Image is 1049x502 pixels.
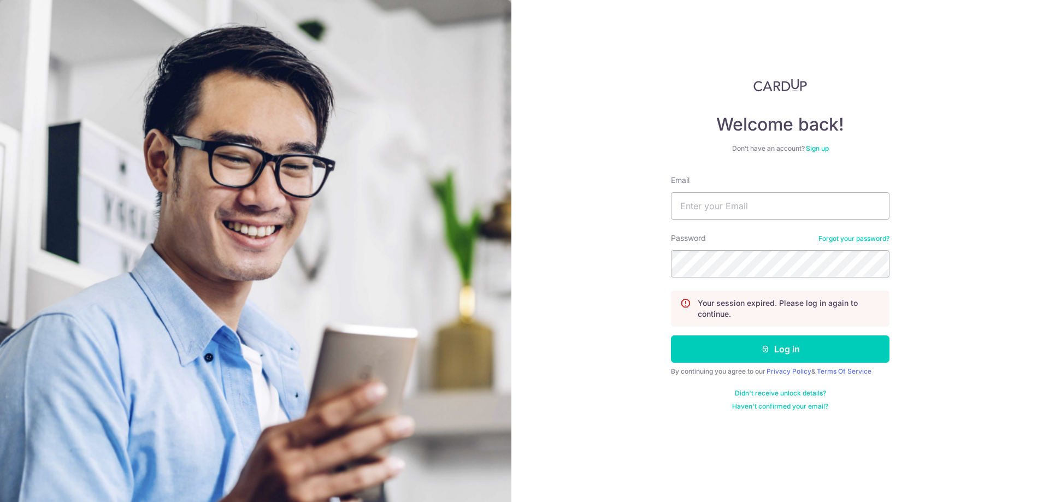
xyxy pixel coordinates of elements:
a: Forgot your password? [818,234,889,243]
a: Didn't receive unlock details? [735,389,826,398]
p: Your session expired. Please log in again to continue. [698,298,880,320]
div: By continuing you agree to our & [671,367,889,376]
input: Enter your Email [671,192,889,220]
img: CardUp Logo [753,79,807,92]
h4: Welcome back! [671,114,889,135]
a: Privacy Policy [767,367,811,375]
label: Password [671,233,706,244]
button: Log in [671,335,889,363]
a: Terms Of Service [817,367,871,375]
div: Don’t have an account? [671,144,889,153]
a: Sign up [806,144,829,152]
label: Email [671,175,689,186]
a: Haven't confirmed your email? [732,402,828,411]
